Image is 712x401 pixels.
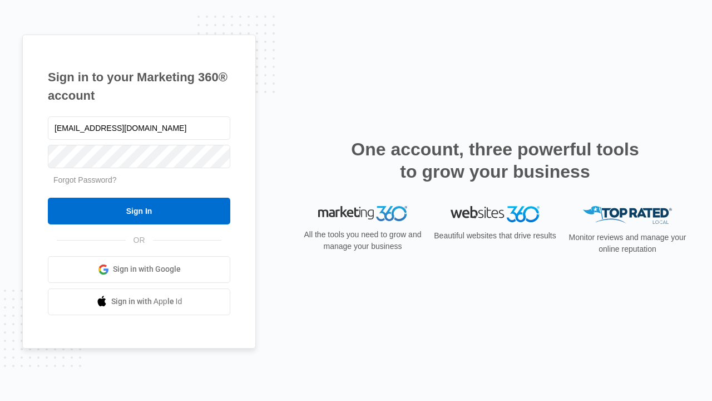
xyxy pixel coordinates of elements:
[126,234,153,246] span: OR
[48,68,230,105] h1: Sign in to your Marketing 360® account
[318,206,407,222] img: Marketing 360
[451,206,540,222] img: Websites 360
[300,229,425,252] p: All the tools you need to grow and manage your business
[53,175,117,184] a: Forgot Password?
[48,116,230,140] input: Email
[48,198,230,224] input: Sign In
[565,232,690,255] p: Monitor reviews and manage your online reputation
[348,138,642,183] h2: One account, three powerful tools to grow your business
[583,206,672,224] img: Top Rated Local
[111,296,182,307] span: Sign in with Apple Id
[113,263,181,275] span: Sign in with Google
[48,256,230,283] a: Sign in with Google
[433,230,557,242] p: Beautiful websites that drive results
[48,288,230,315] a: Sign in with Apple Id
